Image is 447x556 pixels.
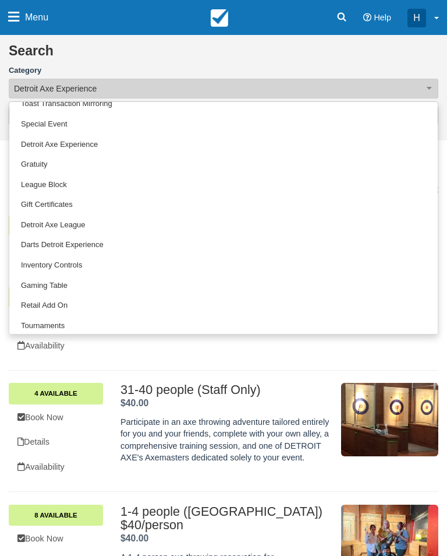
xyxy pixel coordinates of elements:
[9,215,438,235] a: Detroit Axe League
[9,114,438,135] a: Special Event
[9,255,438,276] a: Inventory Controls
[211,9,228,27] img: checkfront-main-nav-mini-logo.png
[9,154,438,175] a: Gratuity
[9,94,438,114] a: Toast Transaction Mirroring
[9,316,438,336] a: Tournaments
[9,175,438,195] a: League Block
[9,235,438,255] a: Darts Detroit Experience
[363,13,371,22] i: Help
[9,195,438,215] a: Gift Certificates
[407,9,426,27] div: H
[9,135,438,155] a: Detroit Axe Experience
[9,276,438,296] a: Gaming Table
[9,295,438,316] a: Retail Add On
[374,13,391,22] span: Help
